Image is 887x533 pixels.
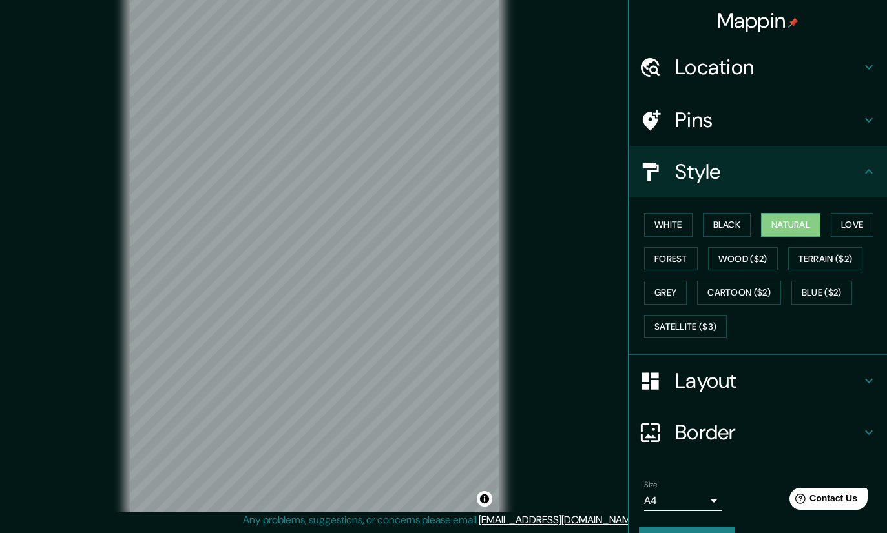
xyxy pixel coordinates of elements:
[629,41,887,93] div: Location
[644,315,727,339] button: Satellite ($3)
[644,281,687,305] button: Grey
[708,247,778,271] button: Wood ($2)
[788,17,798,28] img: pin-icon.png
[629,355,887,407] div: Layout
[761,213,820,237] button: Natural
[644,479,658,490] label: Size
[629,407,887,458] div: Border
[791,281,852,305] button: Blue ($2)
[629,94,887,146] div: Pins
[243,512,640,528] p: Any problems, suggestions, or concerns please email .
[644,247,698,271] button: Forest
[644,490,722,511] div: A4
[703,213,751,237] button: Black
[675,419,861,445] h4: Border
[675,368,861,394] h4: Layout
[675,107,861,133] h4: Pins
[675,159,861,185] h4: Style
[479,513,638,527] a: [EMAIL_ADDRESS][DOMAIN_NAME]
[477,491,492,507] button: Toggle attribution
[788,247,863,271] button: Terrain ($2)
[675,54,861,80] h4: Location
[644,213,693,237] button: White
[697,281,781,305] button: Cartoon ($2)
[717,8,799,34] h4: Mappin
[772,483,873,519] iframe: Help widget launcher
[831,213,873,237] button: Love
[629,146,887,197] div: Style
